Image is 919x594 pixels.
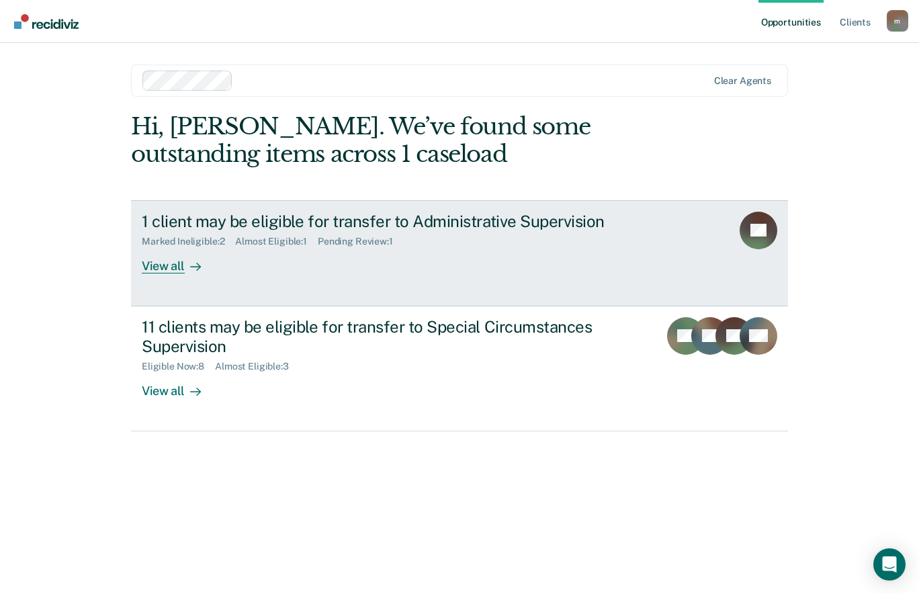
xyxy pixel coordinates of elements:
[142,247,217,273] div: View all
[887,10,908,32] div: m
[215,361,300,372] div: Almost Eligible : 3
[873,548,906,581] div: Open Intercom Messenger
[142,236,235,247] div: Marked Ineligible : 2
[14,14,79,29] img: Recidiviz
[131,306,788,431] a: 11 clients may be eligible for transfer to Special Circumstances SupervisionEligible Now:8Almost ...
[142,372,217,398] div: View all
[142,317,613,356] div: 11 clients may be eligible for transfer to Special Circumstances Supervision
[318,236,404,247] div: Pending Review : 1
[131,113,656,168] div: Hi, [PERSON_NAME]. We’ve found some outstanding items across 1 caseload
[235,236,318,247] div: Almost Eligible : 1
[142,361,215,372] div: Eligible Now : 8
[142,212,613,231] div: 1 client may be eligible for transfer to Administrative Supervision
[131,200,788,306] a: 1 client may be eligible for transfer to Administrative SupervisionMarked Ineligible:2Almost Elig...
[714,75,771,87] div: Clear agents
[887,10,908,32] button: Profile dropdown button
